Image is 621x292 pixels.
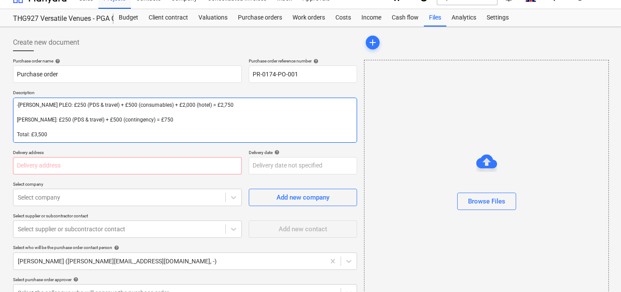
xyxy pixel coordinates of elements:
p: Description [13,90,357,97]
p: Select company [13,181,242,189]
button: Browse Files [457,193,516,210]
textarea: -[PERSON_NAME] PLEO: £250 (PDS & travel) + £500 (consumables) + £2,000 (hotel) = £2,750 [PERSON_N... [13,98,357,143]
div: Purchase order reference number [249,58,357,64]
a: Analytics [446,9,481,26]
input: Reference number [249,66,357,83]
div: THG927 Versatile Venues - PGA Golf 2025 [13,14,103,23]
p: Delivery address [13,150,242,157]
a: Work orders [287,9,330,26]
input: Delivery address [13,157,242,174]
span: help [312,59,319,64]
a: Purchase orders [233,9,287,26]
input: Delivery date not specified [249,157,357,174]
a: Client contract [143,9,193,26]
a: Budget [114,9,143,26]
div: Select who will be the purchase order contact person [13,245,357,250]
a: Settings [481,9,514,26]
button: Add new company [249,189,357,206]
a: Costs [330,9,356,26]
span: help [53,59,60,64]
div: Purchase order name [13,58,242,64]
input: Document name [13,66,242,83]
a: Files [424,9,446,26]
span: add [367,37,378,48]
div: Select purchase order approver [13,277,357,282]
div: Add new company [276,192,329,203]
span: help [273,150,280,155]
div: Delivery date [249,150,357,155]
span: Create new document [13,37,79,48]
span: help [112,245,119,250]
a: Cash flow [387,9,424,26]
a: Income [356,9,387,26]
a: Valuations [193,9,233,26]
span: help [72,277,78,282]
div: Browse Files [468,196,505,207]
p: Select supplier or subcontractor contact [13,213,242,220]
